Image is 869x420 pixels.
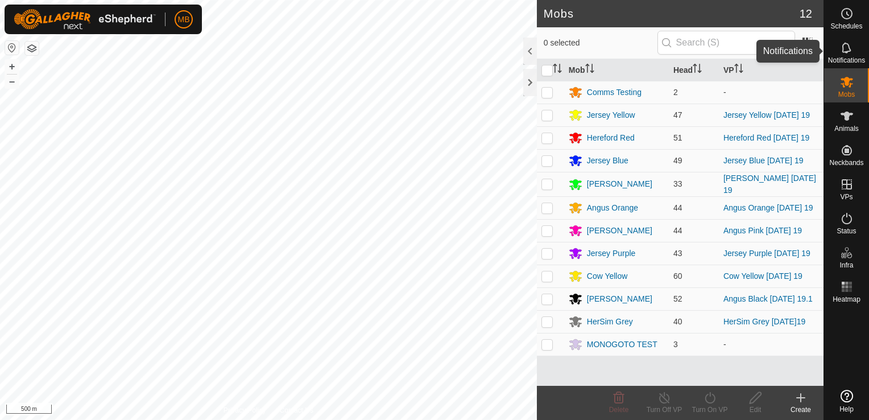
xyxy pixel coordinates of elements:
[587,155,628,167] div: Jersey Blue
[587,270,628,282] div: Cow Yellow
[834,125,859,132] span: Animals
[587,109,635,121] div: Jersey Yellow
[587,225,652,237] div: [PERSON_NAME]
[5,75,19,88] button: –
[723,317,805,326] a: HerSim Grey [DATE]19
[673,249,682,258] span: 43
[719,59,824,81] th: VP
[587,202,638,214] div: Angus Orange
[838,91,855,98] span: Mobs
[587,132,635,144] div: Hereford Red
[587,178,652,190] div: [PERSON_NAME]
[587,87,642,98] div: Comms Testing
[25,42,39,55] button: Map Layers
[14,9,156,30] img: Gallagher Logo
[733,405,778,415] div: Edit
[587,339,657,351] div: MONOGOTO TEST
[587,293,652,305] div: [PERSON_NAME]
[723,203,813,212] a: Angus Orange [DATE] 19
[723,249,810,258] a: Jersey Purple [DATE] 19
[673,340,678,349] span: 3
[840,193,853,200] span: VPs
[673,133,682,142] span: 51
[719,81,824,104] td: -
[839,262,853,269] span: Infra
[553,65,562,75] p-sorticon: Activate to sort
[723,294,813,303] a: Angus Black [DATE] 19.1
[778,405,824,415] div: Create
[673,179,682,188] span: 33
[642,405,687,415] div: Turn Off VP
[723,133,809,142] a: Hereford Red [DATE] 19
[837,228,856,234] span: Status
[587,316,633,328] div: HerSim Grey
[673,156,682,165] span: 49
[734,65,743,75] p-sorticon: Activate to sort
[673,294,682,303] span: 52
[669,59,719,81] th: Head
[5,41,19,55] button: Reset Map
[839,406,854,413] span: Help
[828,57,865,64] span: Notifications
[544,37,657,49] span: 0 selected
[673,317,682,326] span: 40
[723,174,816,195] a: [PERSON_NAME] [DATE] 19
[723,110,810,120] a: Jersey Yellow [DATE] 19
[673,226,682,235] span: 44
[673,203,682,212] span: 44
[687,405,733,415] div: Turn On VP
[544,7,800,20] h2: Mobs
[719,333,824,356] td: -
[673,88,678,97] span: 2
[830,23,862,30] span: Schedules
[824,385,869,417] a: Help
[657,31,795,55] input: Search (S)
[833,296,860,303] span: Heatmap
[723,271,802,281] a: Cow Yellow [DATE] 19
[829,159,863,166] span: Neckbands
[673,271,682,281] span: 60
[564,59,669,81] th: Mob
[609,406,629,414] span: Delete
[280,405,313,415] a: Contact Us
[723,156,804,165] a: Jersey Blue [DATE] 19
[587,248,636,260] div: Jersey Purple
[224,405,266,415] a: Privacy Policy
[585,65,594,75] p-sorticon: Activate to sort
[5,60,19,73] button: +
[800,5,812,22] span: 12
[693,65,702,75] p-sorticon: Activate to sort
[178,14,190,26] span: MB
[723,226,802,235] a: Angus Pink [DATE] 19
[673,110,682,120] span: 47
